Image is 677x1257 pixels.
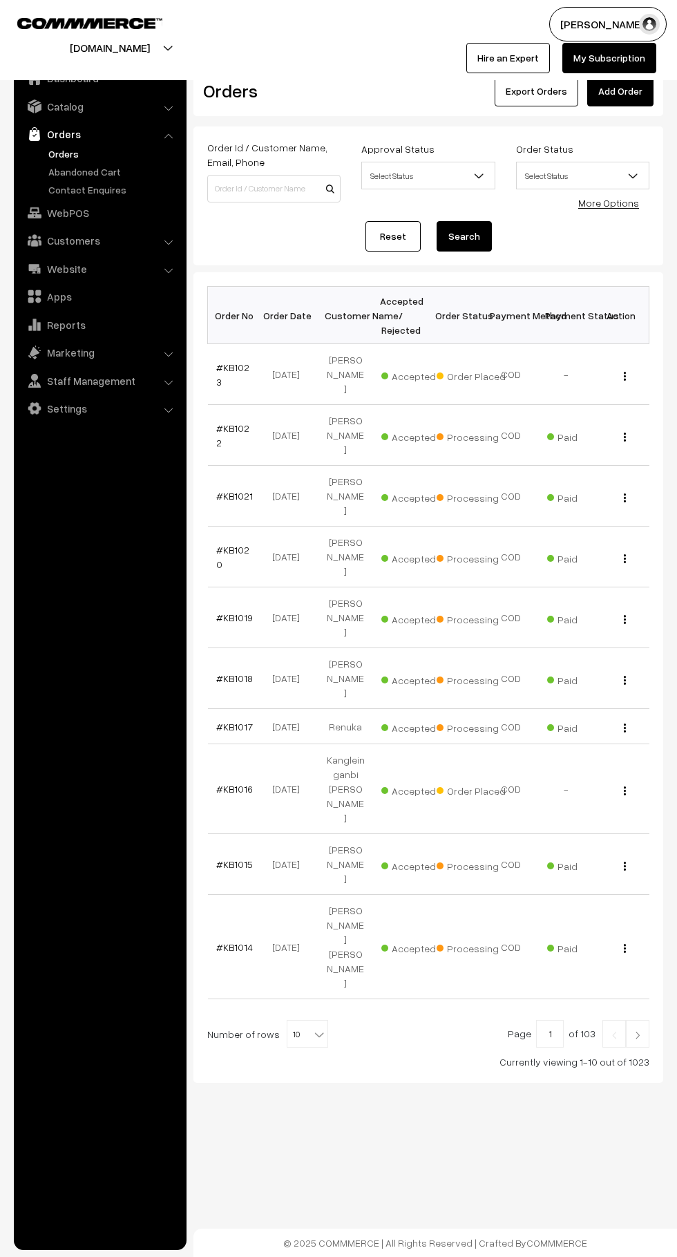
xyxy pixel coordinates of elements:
[263,287,318,344] th: Order Date
[624,615,626,624] img: Menu
[549,7,667,41] button: [PERSON_NAME]…
[484,344,539,405] td: COD
[361,142,435,156] label: Approval Status
[484,648,539,709] td: COD
[381,487,450,505] span: Accepted
[526,1237,587,1249] a: COMMMERCE
[547,938,616,956] span: Paid
[428,287,484,344] th: Order Status
[437,717,506,735] span: Processing
[17,14,138,30] a: COMMMERCE
[516,162,649,189] span: Select Status
[624,862,626,871] img: Menu
[287,1020,328,1048] span: 10
[45,147,182,161] a: Orders
[381,609,450,627] span: Accepted
[45,164,182,179] a: Abandoned Cart
[624,944,626,953] img: Menu
[263,834,318,895] td: [DATE]
[207,1027,280,1041] span: Number of rows
[578,197,639,209] a: More Options
[373,287,428,344] th: Accepted / Rejected
[216,783,253,795] a: #KB1016
[547,548,616,566] span: Paid
[365,221,421,252] a: Reset
[208,287,263,344] th: Order No
[495,76,578,106] button: Export Orders
[484,744,539,834] td: COD
[484,587,539,648] td: COD
[263,527,318,587] td: [DATE]
[569,1028,595,1039] span: of 103
[437,938,506,956] span: Processing
[17,312,182,337] a: Reports
[437,548,506,566] span: Processing
[318,527,373,587] td: [PERSON_NAME]
[437,856,506,873] span: Processing
[263,744,318,834] td: [DATE]
[624,554,626,563] img: Menu
[466,43,550,73] a: Hire an Expert
[318,744,373,834] td: Kangleinganbi [PERSON_NAME]
[318,895,373,999] td: [PERSON_NAME] [PERSON_NAME]
[216,544,249,570] a: #KB1020
[263,648,318,709] td: [DATE]
[381,366,450,384] span: Accepted
[263,466,318,527] td: [DATE]
[624,372,626,381] img: Menu
[216,721,253,733] a: #KB1017
[562,43,656,73] a: My Subscription
[381,426,450,444] span: Accepted
[381,938,450,956] span: Accepted
[381,856,450,873] span: Accepted
[17,284,182,309] a: Apps
[318,405,373,466] td: [PERSON_NAME]
[624,786,626,795] img: Menu
[437,366,506,384] span: Order Placed
[587,76,654,106] a: Add Order
[517,164,649,188] span: Select Status
[547,487,616,505] span: Paid
[21,30,198,65] button: [DOMAIN_NAME]
[437,426,506,444] span: Processing
[484,466,539,527] td: COD
[381,670,450,688] span: Accepted
[608,1031,620,1039] img: Left
[318,709,373,744] td: Renuka
[547,426,616,444] span: Paid
[624,724,626,733] img: Menu
[263,405,318,466] td: [DATE]
[381,717,450,735] span: Accepted
[547,670,616,688] span: Paid
[216,422,249,448] a: #KB1022
[516,142,573,156] label: Order Status
[203,80,339,102] h2: Orders
[287,1021,327,1048] span: 10
[318,344,373,405] td: [PERSON_NAME]
[45,182,182,197] a: Contact Enquires
[216,858,253,870] a: #KB1015
[318,648,373,709] td: [PERSON_NAME]
[484,834,539,895] td: COD
[624,433,626,442] img: Menu
[484,527,539,587] td: COD
[484,405,539,466] td: COD
[539,287,594,344] th: Payment Status
[631,1031,644,1039] img: Right
[193,1229,677,1257] footer: © 2025 COMMMERCE | All Rights Reserved | Crafted By
[17,396,182,421] a: Settings
[539,344,594,405] td: -
[639,14,660,35] img: user
[437,487,506,505] span: Processing
[437,670,506,688] span: Processing
[594,287,649,344] th: Action
[381,780,450,798] span: Accepted
[216,672,253,684] a: #KB1018
[547,609,616,627] span: Paid
[547,717,616,735] span: Paid
[17,122,182,147] a: Orders
[318,587,373,648] td: [PERSON_NAME]
[263,709,318,744] td: [DATE]
[437,221,492,252] button: Search
[318,287,373,344] th: Customer Name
